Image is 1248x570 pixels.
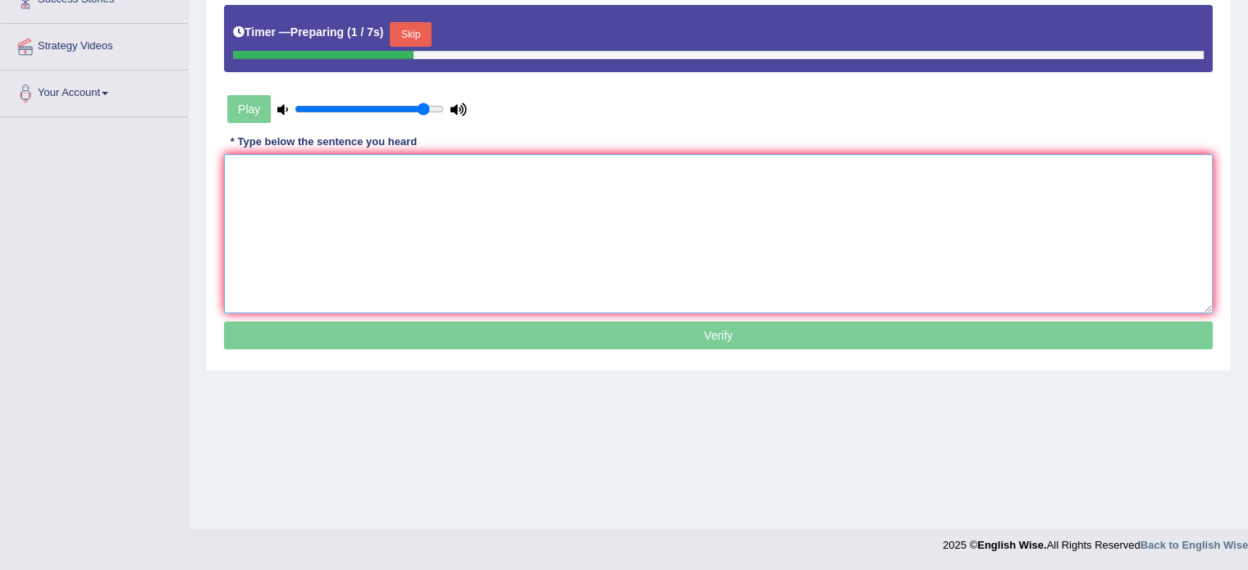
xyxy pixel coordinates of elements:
a: Strategy Videos [1,24,188,65]
b: Preparing [290,25,344,39]
b: ( [347,25,351,39]
a: Your Account [1,71,188,112]
div: 2025 © All Rights Reserved [943,529,1248,553]
div: * Type below the sentence you heard [224,134,423,149]
b: ) [380,25,384,39]
b: 1 / 7s [351,25,380,39]
button: Skip [390,22,431,47]
h5: Timer — [233,26,383,39]
a: Back to English Wise [1141,539,1248,551]
strong: English Wise. [977,539,1046,551]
